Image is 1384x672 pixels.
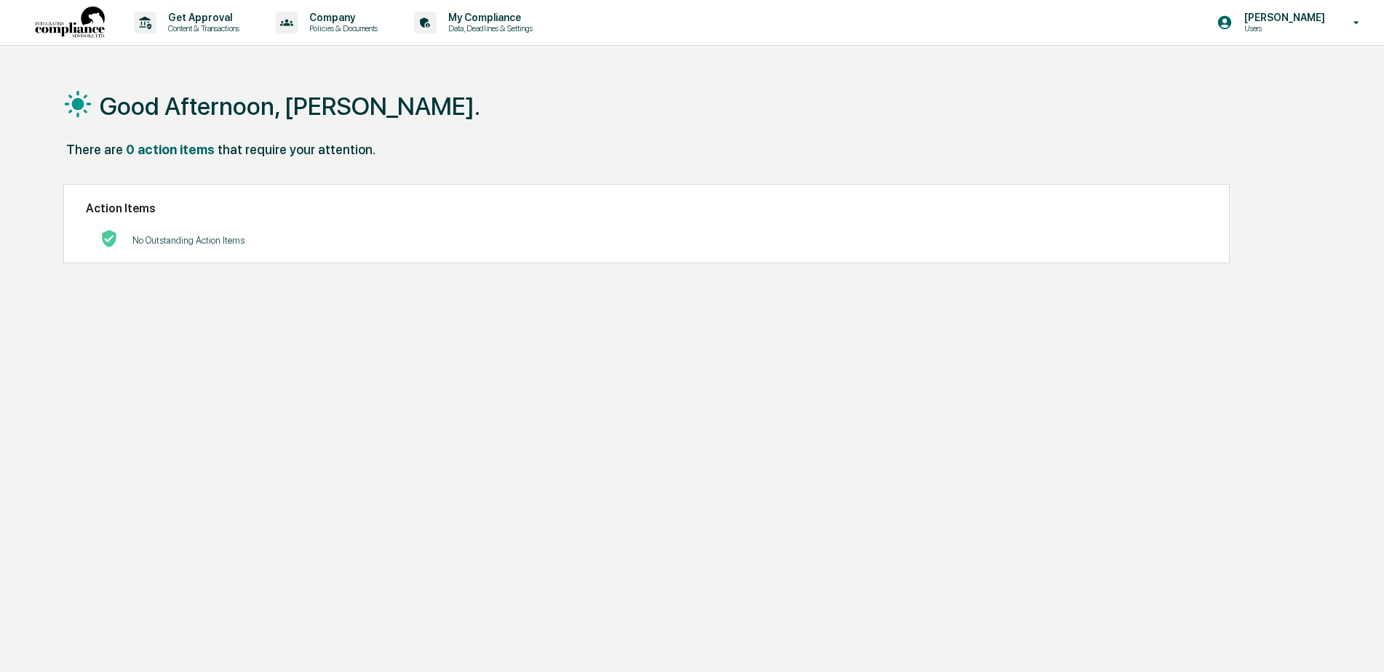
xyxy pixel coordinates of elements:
[298,12,385,23] p: Company
[437,23,540,33] p: Data, Deadlines & Settings
[156,12,247,23] p: Get Approval
[132,235,244,246] p: No Outstanding Action Items
[100,230,118,247] img: No Actions logo
[66,142,123,157] div: There are
[437,12,540,23] p: My Compliance
[86,201,1207,215] h2: Action Items
[1233,12,1332,23] p: [PERSON_NAME]
[298,23,385,33] p: Policies & Documents
[126,142,215,157] div: 0 action items
[156,23,247,33] p: Content & Transactions
[218,142,375,157] div: that require your attention.
[1233,23,1332,33] p: Users
[35,7,105,39] img: logo
[100,92,480,121] h1: Good Afternoon, [PERSON_NAME].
